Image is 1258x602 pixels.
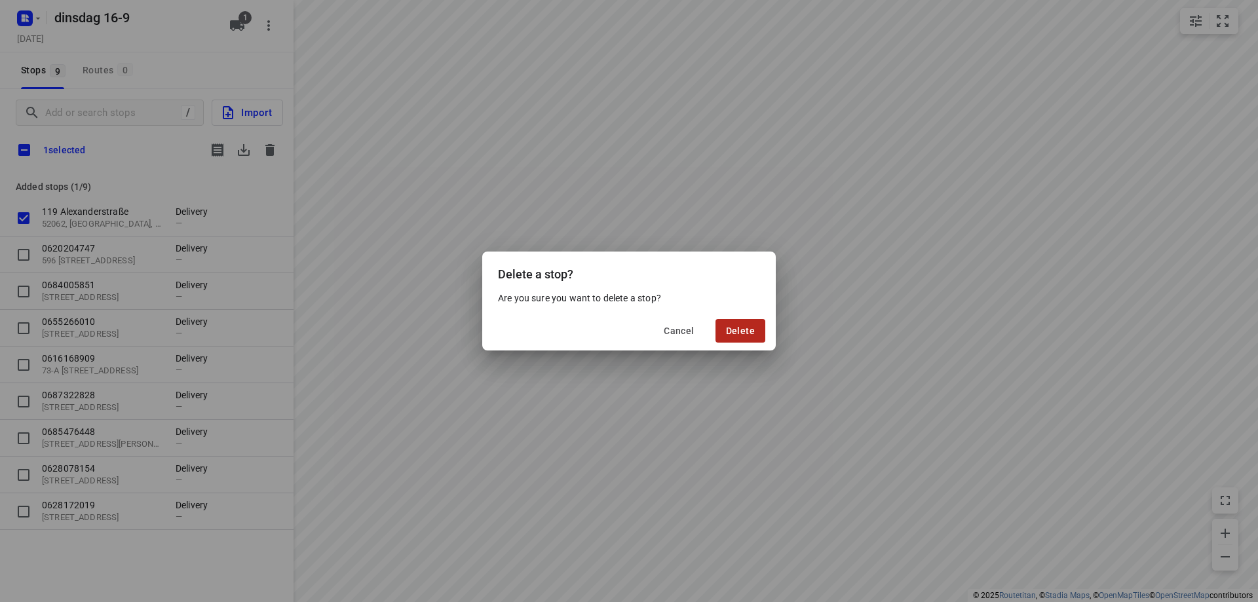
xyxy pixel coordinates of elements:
[498,292,760,305] p: Are you sure you want to delete a stop?
[726,326,755,336] span: Delete
[653,319,704,343] button: Cancel
[664,326,694,336] span: Cancel
[482,252,776,292] div: Delete a stop?
[715,319,765,343] button: Delete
